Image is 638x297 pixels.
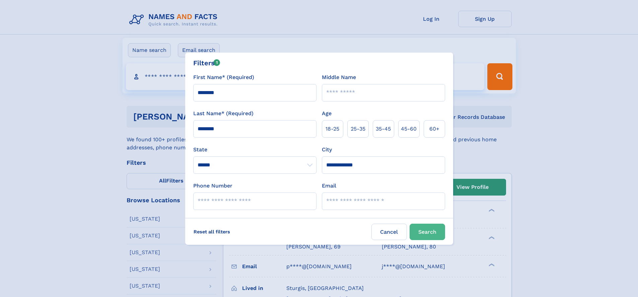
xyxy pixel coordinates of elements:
[193,73,254,81] label: First Name* (Required)
[322,109,332,118] label: Age
[410,224,445,240] button: Search
[189,224,234,240] label: Reset all filters
[376,125,391,133] span: 35‑45
[193,58,220,68] div: Filters
[193,182,232,190] label: Phone Number
[351,125,365,133] span: 25‑35
[401,125,417,133] span: 45‑60
[429,125,439,133] span: 60+
[322,73,356,81] label: Middle Name
[371,224,407,240] label: Cancel
[193,146,316,154] label: State
[326,125,339,133] span: 18‑25
[322,182,336,190] label: Email
[322,146,332,154] label: City
[193,109,254,118] label: Last Name* (Required)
